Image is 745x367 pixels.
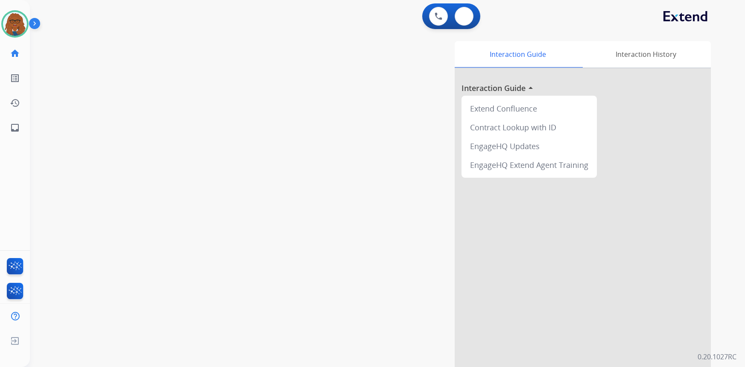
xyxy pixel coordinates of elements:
[465,156,593,174] div: EngageHQ Extend Agent Training
[698,352,736,362] p: 0.20.1027RC
[465,118,593,137] div: Contract Lookup with ID
[455,41,581,68] div: Interaction Guide
[3,12,27,36] img: avatar
[581,41,711,68] div: Interaction History
[10,73,20,83] mat-icon: list_alt
[465,137,593,156] div: EngageHQ Updates
[10,123,20,133] mat-icon: inbox
[465,99,593,118] div: Extend Confluence
[10,98,20,108] mat-icon: history
[10,48,20,59] mat-icon: home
